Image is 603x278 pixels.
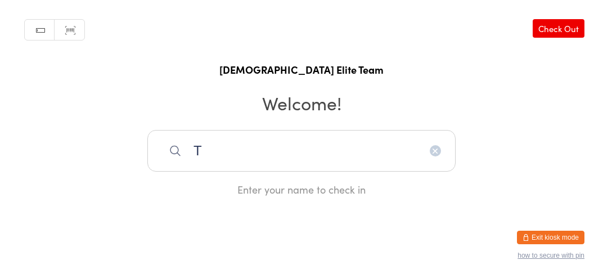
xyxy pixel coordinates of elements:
div: Enter your name to check in [147,182,456,196]
button: how to secure with pin [517,252,584,259]
h2: Welcome! [11,90,592,115]
input: Search [147,130,456,172]
h1: [DEMOGRAPHIC_DATA] Elite Team [11,62,592,77]
a: Check Out [533,19,584,38]
button: Exit kiosk mode [517,231,584,244]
